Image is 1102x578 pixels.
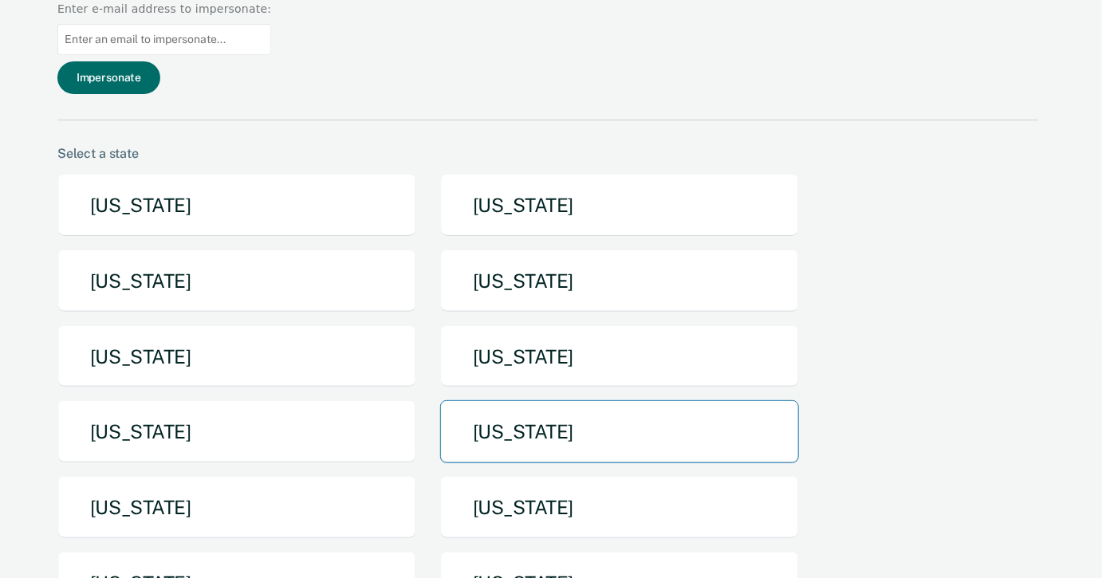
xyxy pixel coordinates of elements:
div: Select a state [57,146,1038,161]
button: [US_STATE] [440,250,799,313]
button: Impersonate [57,61,160,94]
button: [US_STATE] [440,325,799,388]
button: [US_STATE] [440,400,799,463]
button: [US_STATE] [57,476,416,539]
button: [US_STATE] [57,400,416,463]
div: Enter e-mail address to impersonate: [57,1,271,18]
button: [US_STATE] [57,325,416,388]
button: [US_STATE] [57,174,416,237]
input: Enter an email to impersonate... [57,24,271,55]
button: [US_STATE] [440,476,799,539]
button: [US_STATE] [440,174,799,237]
button: [US_STATE] [57,250,416,313]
